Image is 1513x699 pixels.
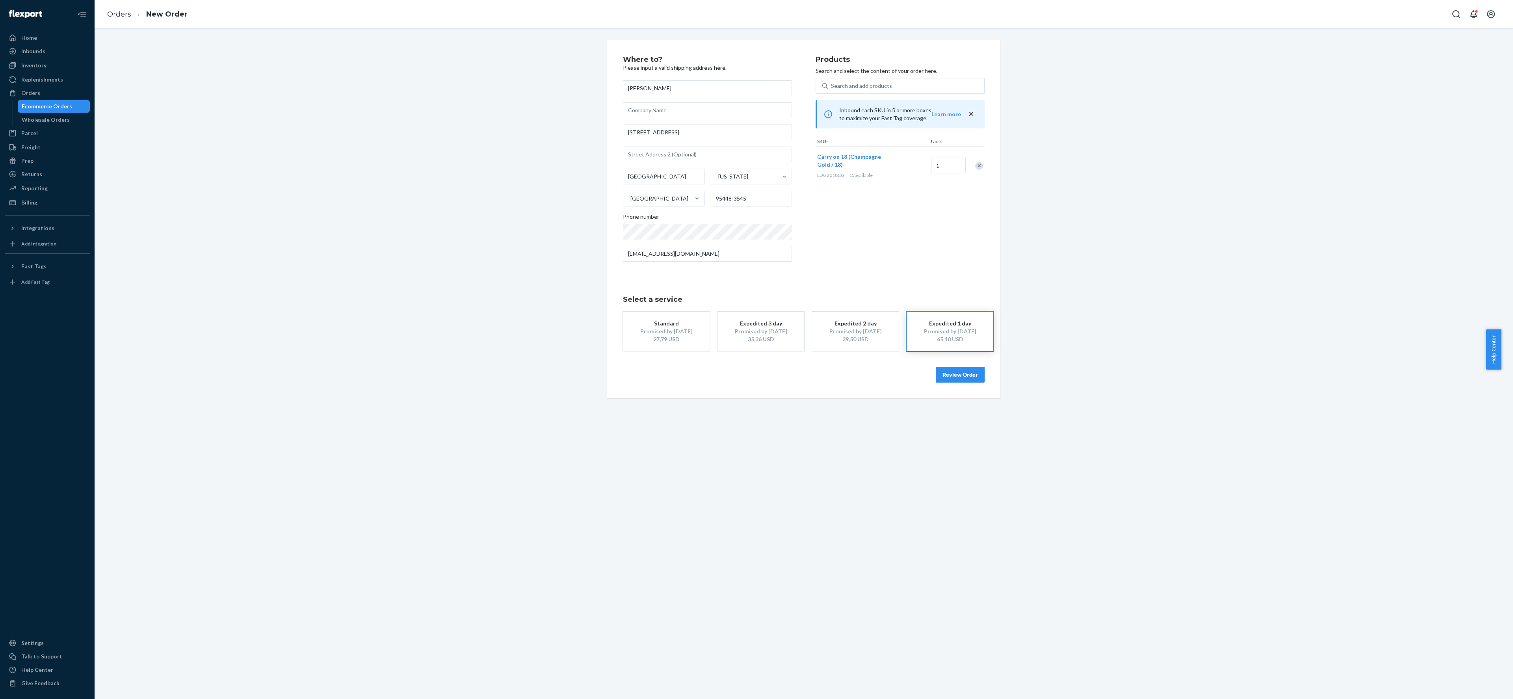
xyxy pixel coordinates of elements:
button: Learn more [931,110,961,118]
a: Inventory [5,59,90,72]
div: [GEOGRAPHIC_DATA] [630,195,688,203]
input: Street Address 2 (Optional) [623,147,792,162]
div: Add Integration [21,240,56,247]
div: 35,36 USD [729,335,792,343]
span: Phone number [623,213,659,224]
a: Prep [5,154,90,167]
a: Wholesale Orders [18,113,90,126]
p: Search and select the content of your order here. [816,67,985,75]
a: Freight [5,141,90,154]
div: Inventory [21,61,46,69]
div: Inbounds [21,47,45,55]
input: [GEOGRAPHIC_DATA] [630,195,630,203]
div: Home [21,34,37,42]
div: Inbound each SKU in 5 or more boxes to maximize your Fast Tag coverage [816,100,985,128]
input: First & Last Name [623,80,792,96]
a: Talk to Support [5,650,90,663]
a: Orders [107,10,131,19]
button: Give Feedback [5,677,90,690]
a: Billing [5,196,90,209]
div: Promised by [DATE] [824,327,887,335]
a: Add Fast Tag [5,276,90,288]
input: Street Address [623,125,792,140]
div: 65,10 USD [918,335,981,343]
input: ZIP Code [711,191,792,206]
input: City [623,169,704,184]
input: Quantity [931,158,966,173]
div: Expedited 2 day [824,320,887,327]
div: Settings [21,639,44,647]
p: Please input a valid shipping address here. [623,64,792,72]
div: Parcel [21,129,38,137]
button: Expedited 2 dayPromised by [DATE]39,50 USD [812,312,899,351]
h2: Products [816,56,985,64]
button: Open Search Box [1448,6,1464,22]
button: close [967,110,975,118]
a: Help Center [5,664,90,676]
div: Reporting [21,184,48,192]
a: Home [5,32,90,44]
a: Parcel [5,127,90,139]
img: Flexport logo [9,10,42,18]
div: Replenishments [21,76,63,84]
button: Carry on 18 (Champagne Gold / 18) [817,153,886,169]
h2: Where to? [623,56,792,64]
div: Fast Tags [21,262,46,270]
div: Expedited 3 day [729,320,792,327]
div: Standard [635,320,698,327]
div: Units [929,138,965,146]
div: Give Feedback [21,679,59,687]
input: [US_STATE] [717,173,718,180]
a: Add Integration [5,238,90,250]
button: Review Order [936,367,985,383]
div: Promised by [DATE] [918,327,981,335]
div: Search and add products [831,82,892,90]
button: Expedited 3 dayPromised by [DATE]35,36 USD [717,312,804,351]
button: Close Navigation [74,6,90,22]
div: Freight [21,143,41,151]
ol: breadcrumbs [101,3,194,26]
div: [US_STATE] [718,173,748,180]
button: Fast Tags [5,260,90,273]
button: Expedited 1 dayPromised by [DATE]65,10 USD [907,312,993,351]
button: Integrations [5,222,90,234]
a: Ecommerce Orders [18,100,90,113]
div: Expedited 1 day [918,320,981,327]
span: Carry on 18 (Champagne Gold / 18) [817,153,881,168]
input: Email (Only Required for International) [623,246,792,262]
a: Replenishments [5,73,90,86]
div: SKUs [816,138,929,146]
a: New Order [146,10,188,19]
div: Wholesale Orders [22,116,70,124]
h1: Select a service [623,296,985,304]
div: Talk to Support [21,653,62,660]
div: Add Fast Tag [21,279,50,285]
button: Help Center [1486,329,1501,370]
div: Returns [21,170,42,178]
a: Orders [5,87,90,99]
button: Open notifications [1466,6,1481,22]
div: Orders [21,89,40,97]
div: 39,50 USD [824,335,887,343]
div: Ecommerce Orders [22,102,72,110]
a: Reporting [5,182,90,195]
span: — [896,162,900,169]
div: Help Center [21,666,53,674]
div: Integrations [21,224,54,232]
span: 15 available [849,172,873,178]
div: Billing [21,199,37,206]
div: 27,79 USD [635,335,698,343]
a: Settings [5,637,90,649]
div: Promised by [DATE] [635,327,698,335]
div: Prep [21,157,33,165]
input: Company Name [623,102,792,118]
div: Promised by [DATE] [729,327,792,335]
div: Remove Item [975,162,983,170]
a: Returns [5,168,90,180]
a: Inbounds [5,45,90,58]
button: StandardPromised by [DATE]27,79 USD [623,312,710,351]
button: Open account menu [1483,6,1499,22]
span: LUG2018CG [817,172,844,178]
